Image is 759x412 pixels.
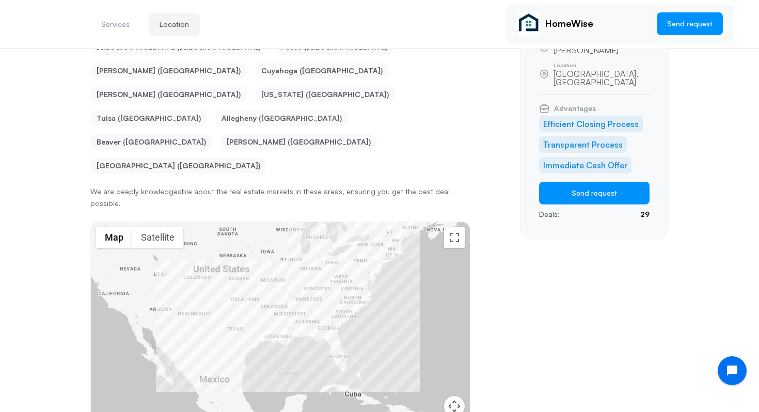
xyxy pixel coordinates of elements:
[215,110,348,126] li: Allegheny ([GEOGRAPHIC_DATA])
[539,116,643,132] li: Efficient Closing Process
[539,182,650,204] button: Send request
[90,13,140,36] button: Services
[132,227,183,248] button: Show satellite imagery
[539,209,560,220] p: Deals:
[149,13,200,36] button: Location
[90,158,266,173] li: [GEOGRAPHIC_DATA] ([GEOGRAPHIC_DATA])
[220,134,377,150] li: [PERSON_NAME] ([GEOGRAPHIC_DATA])
[554,46,619,54] p: [PERSON_NAME]
[539,157,631,173] li: Immediate Cash Offer
[90,87,247,102] li: [PERSON_NAME] ([GEOGRAPHIC_DATA])
[90,110,207,126] li: Tulsa ([GEOGRAPHIC_DATA])
[255,63,389,78] li: Cuyahoga ([GEOGRAPHIC_DATA])
[640,209,650,220] p: 29
[90,134,212,150] li: Beaver ([GEOGRAPHIC_DATA])
[255,87,395,102] li: [US_STATE] ([GEOGRAPHIC_DATA])
[90,63,247,78] li: [PERSON_NAME] ([GEOGRAPHIC_DATA])
[554,105,596,112] span: Advantages
[554,70,650,86] p: [GEOGRAPHIC_DATA], [GEOGRAPHIC_DATA]
[96,227,132,248] button: Show street map
[545,18,649,29] p: HomeWise
[444,227,465,248] button: Toggle fullscreen view
[90,186,470,209] p: We are deeply knowledgeable about the real estate markets in these areas, ensuring you get the be...
[516,11,541,36] img: Ken Csurilla
[657,12,723,35] button: Send request
[539,136,627,153] li: Transparent Process
[554,62,650,68] p: Location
